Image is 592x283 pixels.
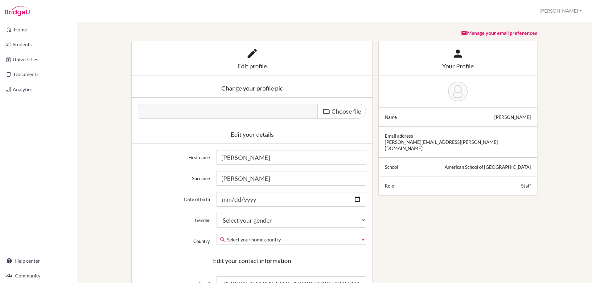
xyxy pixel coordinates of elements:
div: Edit profile [138,63,366,69]
label: Date of birth [135,192,213,202]
a: Manage your email preferences [461,30,537,36]
img: Lourdes Velasquez [448,82,468,101]
a: Documents [1,68,76,80]
label: Surname [135,171,213,181]
a: Universities [1,53,76,66]
a: Students [1,38,76,51]
div: [PERSON_NAME][EMAIL_ADDRESS][PERSON_NAME][DOMAIN_NAME] [385,139,531,151]
a: Help center [1,255,76,267]
div: School [385,164,398,170]
label: Country [135,234,213,244]
span: Select your home country [227,234,358,245]
div: American School of [GEOGRAPHIC_DATA] [445,164,531,170]
div: Role [385,183,394,189]
div: Edit your contact information [138,257,366,264]
label: First name [135,150,213,160]
span: Choose file [331,107,361,115]
a: Community [1,269,76,282]
div: Name [385,114,397,120]
div: Change your profile pic [138,85,366,91]
div: Edit your details [138,131,366,137]
img: Bridge-U [5,6,30,16]
div: Your Profile [385,63,531,69]
button: [PERSON_NAME] [537,5,585,17]
label: Gender [135,213,213,223]
a: Analytics [1,83,76,95]
a: Home [1,23,76,36]
div: [PERSON_NAME] [494,114,531,120]
div: Email address [385,133,413,139]
div: Staff [521,183,531,189]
